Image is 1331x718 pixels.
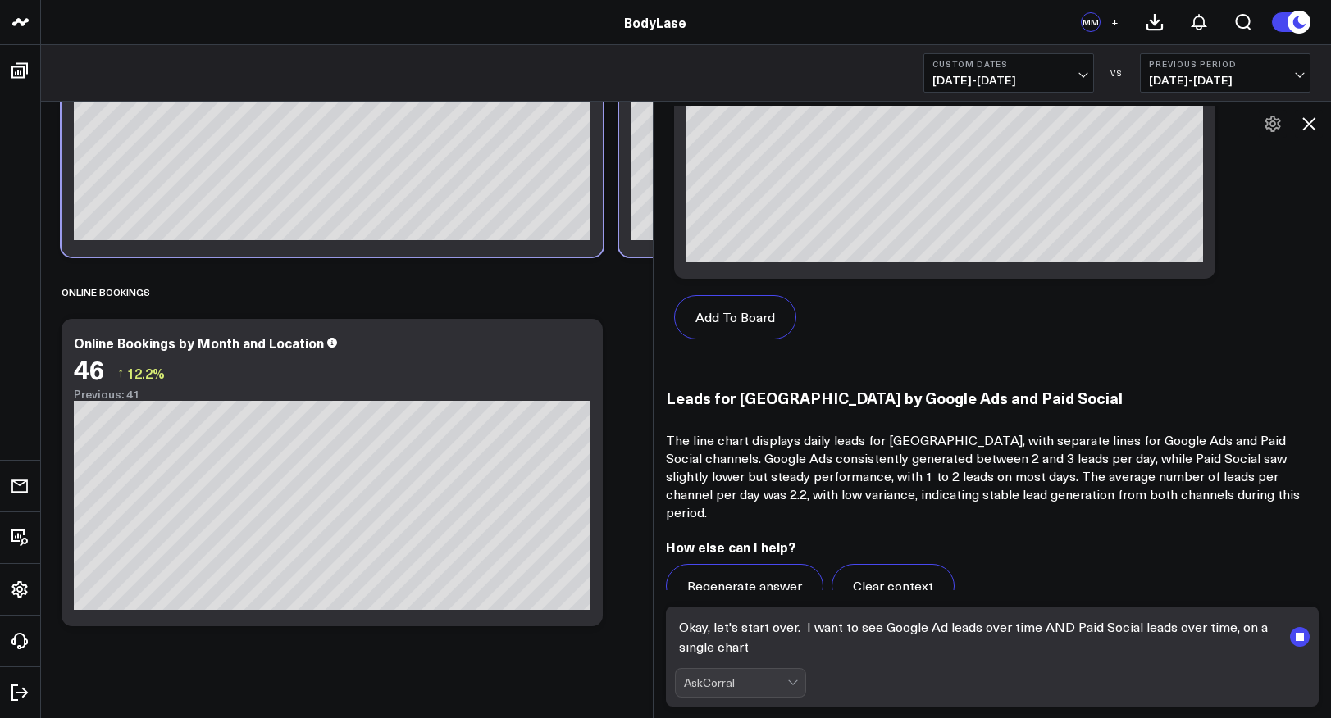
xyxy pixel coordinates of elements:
div: Previous: 41 [74,388,590,401]
button: Previous Period[DATE]-[DATE] [1140,53,1310,93]
textarea: Okay, let's start over. I want to see Google Ad leads over time AND Paid Social leads over time, ... [675,612,1283,661]
button: Regenerate answer [666,564,823,608]
div: VS [1102,68,1132,78]
p: The line chart displays daily leads for [GEOGRAPHIC_DATA], with separate lines for Google Ads and... [666,431,1320,521]
div: 46 [74,354,105,384]
b: Previous Period [1149,59,1301,69]
span: 12.2% [127,364,165,382]
div: Online bookings [62,273,150,311]
a: BodyLase [624,13,686,31]
button: + [1105,12,1124,32]
button: Add To Board [674,295,796,339]
button: Clear context [832,564,955,608]
span: [DATE] - [DATE] [932,74,1085,87]
span: [DATE] - [DATE] [1149,74,1301,87]
div: Online Bookings by Month and Location [74,334,324,352]
span: ↑ [117,362,124,384]
h2: How else can I help? [666,538,1320,556]
h3: Leads for [GEOGRAPHIC_DATA] by Google Ads and Paid Social [666,389,1320,407]
div: MM [1081,12,1101,32]
button: Custom Dates[DATE]-[DATE] [923,53,1094,93]
b: Custom Dates [932,59,1085,69]
span: + [1111,16,1119,28]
